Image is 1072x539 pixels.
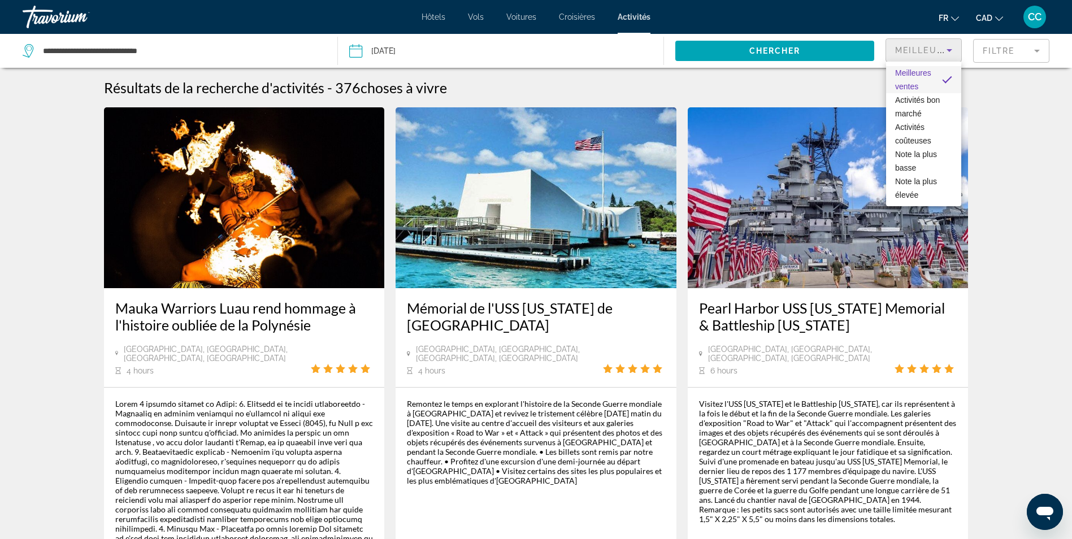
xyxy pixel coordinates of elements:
span: Note la plus élevée [895,177,937,199]
iframe: Button to launch messaging window [1027,494,1063,530]
div: Sort by [886,62,961,206]
span: Meilleures ventes [895,68,931,91]
span: Activités coûteuses [895,123,931,145]
span: Activités bon marché [895,95,940,118]
span: Note la plus basse [895,150,937,172]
